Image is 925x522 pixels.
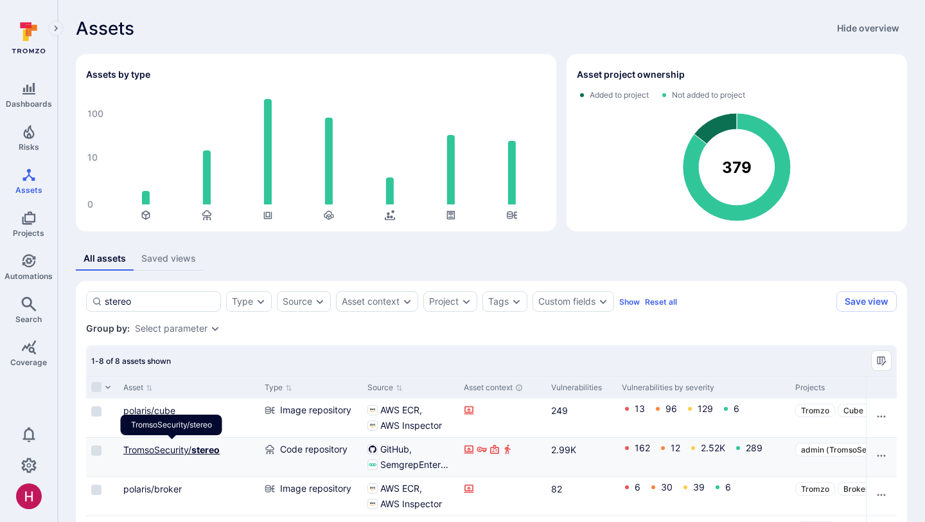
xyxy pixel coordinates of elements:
a: 289 [746,442,762,453]
span: admin (TromsoSecurit … [801,445,890,455]
div: Cell for Vulnerabilities [546,477,617,516]
button: Reset all [645,297,677,307]
a: 2.52K [701,442,725,453]
span: Added to project [590,90,649,100]
b: stereo [191,444,220,455]
div: TromsoSecurity/stereo [121,415,222,435]
span: Code repository [280,443,348,456]
div: Cell for Asset [118,399,260,437]
a: 39 [693,482,705,492]
div: Harshil Parikh [16,483,42,509]
span: Automations [4,271,53,281]
div: Cell for Type [260,438,362,476]
span: Image repository [280,482,351,495]
button: Source [283,296,312,307]
span: Select all rows [91,382,101,392]
button: Row actions menu [871,446,892,466]
div: Cell for Vulnerabilities by severity [617,477,790,516]
span: Dashboards [6,99,52,109]
a: 13 [635,403,645,414]
button: Sort by Type [265,382,292,393]
span: Image repository [280,404,351,417]
span: Tromzo [801,484,829,494]
div: Cell for Source [362,438,459,476]
div: Cell for Source [362,399,459,437]
div: Type [232,296,253,307]
span: SemgrepEnterprise [380,458,454,471]
h2: Asset project ownership [577,68,685,81]
div: Cell for [866,477,897,516]
a: 12 [671,442,680,453]
text: 0 [87,199,93,210]
a: 30 [661,482,673,492]
div: Cell for selection [86,438,118,476]
div: Cell for Vulnerabilities [546,399,617,437]
div: Cell for [866,438,897,476]
span: Assets [76,18,134,39]
button: Row actions menu [871,406,892,427]
button: Expand dropdown [402,296,412,307]
span: Tromzo [801,406,829,415]
a: 162 [635,442,650,453]
a: admin (TromsoSecurity) [795,443,895,456]
div: Asset context [464,382,541,393]
div: All assets [84,252,126,265]
a: 2.99K [551,444,576,455]
button: Expand dropdown [315,296,325,307]
a: 129 [698,403,713,414]
div: Cell for Vulnerabilities by severity [617,399,790,437]
span: Not added to project [672,90,745,100]
button: Expand dropdown [511,296,522,307]
a: Tromzo [795,404,835,417]
a: polaris/broker [123,483,182,494]
button: Sort by Source [367,382,403,393]
div: assets tabs [76,247,907,271]
text: 379 [722,158,752,177]
button: Expand navigation menu [48,21,64,36]
button: Asset context [342,296,400,307]
text: 100 [87,109,103,120]
div: Cell for Asset context [459,477,546,516]
span: Risks [19,142,39,152]
span: Projects [13,228,44,238]
button: Expand dropdown [256,296,266,307]
button: Hide overview [829,18,907,39]
a: 6 [725,482,731,492]
button: Manage columns [871,350,892,371]
a: 96 [665,403,677,414]
span: AWS ECR [380,482,422,495]
span: Assets [15,185,42,195]
div: Vulnerabilities [551,382,612,393]
button: Expand dropdown [210,323,220,334]
a: 249 [551,405,568,416]
span: AWS ECR [380,404,422,417]
span: AWS Inspector [380,498,442,510]
span: GitHub [380,443,412,456]
i: Expand navigation menu [51,23,60,34]
span: AWS Inspector [380,419,442,432]
div: Cell for Asset [118,438,260,476]
span: Coverage [10,357,47,367]
button: Project [429,296,459,307]
div: Cell for Type [260,477,362,516]
a: polaris/cube [123,405,175,416]
button: Tags [488,296,509,307]
div: Automatically discovered context associated with the asset [515,384,523,392]
a: TromsoSecurity/stereo [123,444,220,455]
text: 10 [87,152,98,163]
button: Select parameter [135,323,207,334]
a: Tromzo [795,482,835,496]
img: ACg8ocKzQzwPSwOZT_k9C736TfcBpCStqIZdMR9gXOhJgTaH9y_tsw=s96-c [16,483,42,509]
div: Cell for selection [86,477,118,516]
div: Vulnerabilities by severity [622,382,785,393]
button: Custom fields [538,296,595,307]
button: Save view [836,291,897,312]
div: Cell for Vulnerabilities [546,438,617,476]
